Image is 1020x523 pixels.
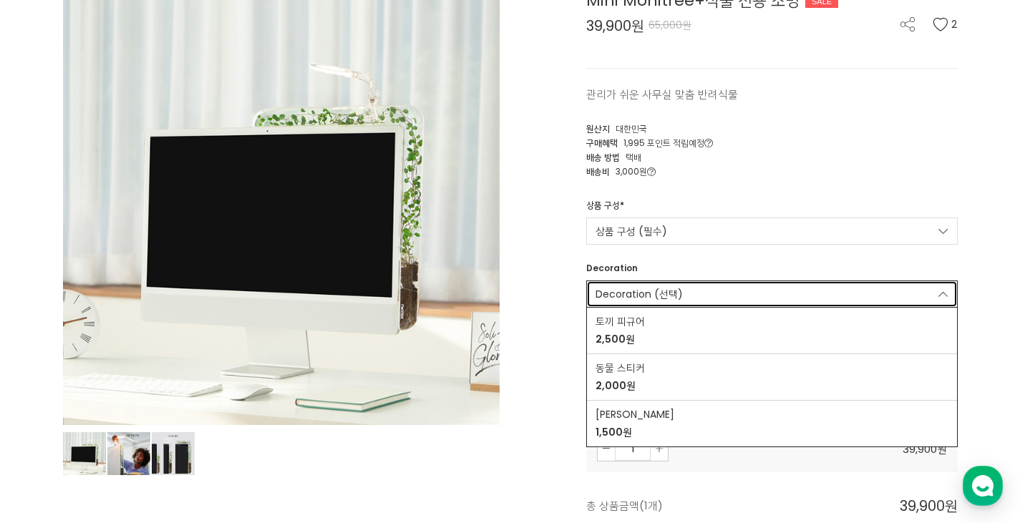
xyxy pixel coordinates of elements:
[616,165,656,177] span: 3,000원
[596,332,635,346] strong: 2,500원
[596,378,636,393] strong: 2,000원
[586,151,620,163] span: 배송 방법
[94,404,185,440] a: 대화
[616,122,647,135] span: 대한민국
[587,308,957,353] a: 토끼 피규어2,500원
[596,407,948,422] span: [PERSON_NAME]
[586,165,610,177] span: 배송비
[586,122,610,135] span: 원산지
[586,137,618,149] span: 구매혜택
[596,314,948,329] span: 토끼 피규어
[933,17,958,31] button: 2
[596,425,632,439] strong: 1,500원
[587,354,957,400] a: 동물 스티커2,000원
[596,361,948,376] span: 동물 스티커
[626,151,641,163] span: 택배
[586,262,638,280] div: Decoration
[586,19,644,33] span: 39,900원
[586,280,958,308] a: Decoration (선택)
[4,404,94,440] a: 홈
[45,426,54,437] span: 홈
[586,199,624,217] div: 상품 구성
[903,441,947,456] span: 39,900원
[649,18,691,32] span: 65,000원
[586,217,958,245] a: 상품 구성 (필수)
[587,401,957,446] a: [PERSON_NAME]1,500원
[951,17,958,31] span: 2
[586,86,958,103] p: 관리가 쉬운 사무실 맞춤 반려식물
[185,404,275,440] a: 설정
[131,426,148,438] span: 대화
[623,137,713,149] span: 1,995 포인트 적립예정
[221,426,238,437] span: 설정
